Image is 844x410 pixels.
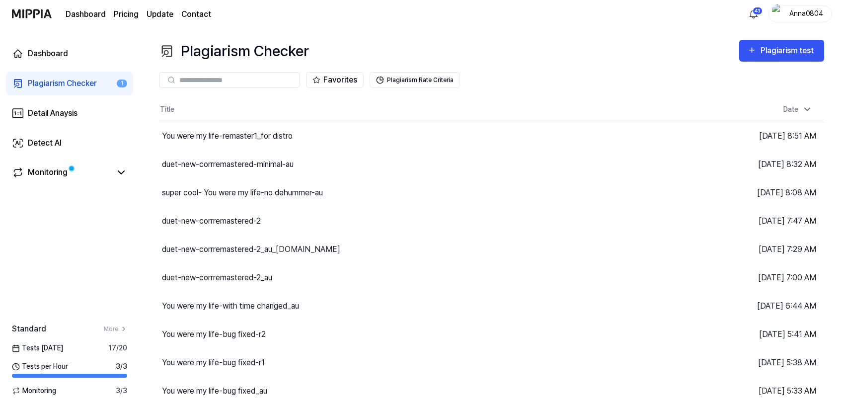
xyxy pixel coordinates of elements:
[306,72,364,88] button: Favorites
[658,207,824,235] td: [DATE] 7:47 AM
[12,323,46,335] span: Standard
[162,328,266,340] div: You were my life-bug fixed-r2
[28,107,77,119] div: Detail Anaysis
[162,244,340,255] div: duet-new-corrremastered-2_au_[DOMAIN_NAME]
[162,159,294,170] div: duet-new-corrremastered-minimal-au
[6,72,133,95] a: Plagiarism Checker1
[28,137,62,149] div: Detect AI
[753,7,763,15] div: 43
[181,8,211,20] a: Contact
[12,343,63,353] span: Tests [DATE]
[761,44,816,57] div: Plagiarism test
[748,8,760,20] img: 알림
[162,357,265,369] div: You were my life-bug fixed-r1
[116,361,127,372] span: 3 / 3
[6,42,133,66] a: Dashboard
[658,178,824,207] td: [DATE] 8:08 AM
[28,78,97,89] div: Plagiarism Checker
[772,4,784,24] img: profile
[12,386,56,396] span: Monitoring
[658,263,824,292] td: [DATE] 7:00 AM
[108,343,127,353] span: 17 / 20
[159,98,658,122] th: Title
[66,8,106,20] a: Dashboard
[162,300,299,312] div: You were my life-with time changed_au
[147,8,173,20] a: Update
[6,101,133,125] a: Detail Anaysis
[658,235,824,263] td: [DATE] 7:29 AM
[787,8,826,19] div: Anna0804
[658,377,824,405] td: [DATE] 5:33 AM
[12,361,68,372] span: Tests per Hour
[28,166,68,178] div: Monitoring
[28,48,68,60] div: Dashboard
[779,101,816,118] div: Date
[162,272,272,284] div: duet-new-corrremastered-2_au
[6,131,133,155] a: Detect AI
[746,6,762,22] button: 알림43
[12,166,111,178] a: Monitoring
[658,150,824,178] td: [DATE] 8:32 AM
[116,386,127,396] span: 3 / 3
[162,385,267,397] div: You were my life-bug fixed_au
[104,325,127,333] a: More
[162,187,323,199] div: super cool- You were my life-no dehummer-au
[658,292,824,320] td: [DATE] 6:44 AM
[159,40,309,62] div: Plagiarism Checker
[370,72,460,88] button: Plagiarism Rate Criteria
[768,5,832,22] button: profileAnna0804
[658,122,824,150] td: [DATE] 8:51 AM
[162,130,293,142] div: You were my life-remaster1_for distro
[117,80,127,88] div: 1
[658,348,824,377] td: [DATE] 5:38 AM
[162,215,261,227] div: duet-new-corrremastered-2
[114,8,139,20] button: Pricing
[658,320,824,348] td: [DATE] 5:41 AM
[739,40,824,62] button: Plagiarism test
